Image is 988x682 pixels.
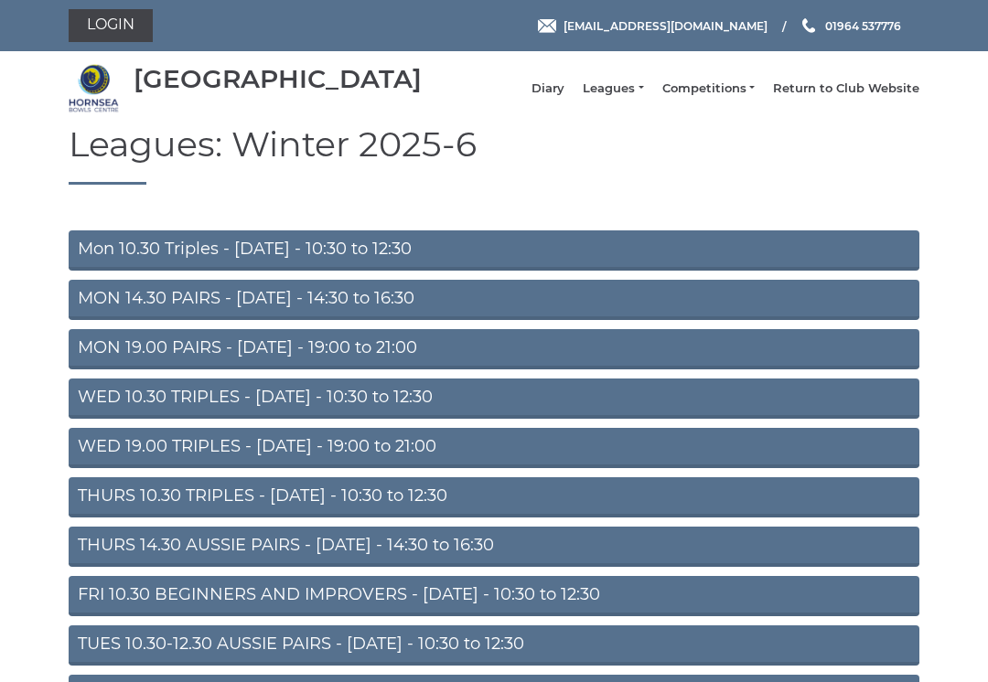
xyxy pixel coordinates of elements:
[800,17,901,35] a: Phone us 01964 537776
[69,280,919,320] a: MON 14.30 PAIRS - [DATE] - 14:30 to 16:30
[69,378,919,419] a: WED 10.30 TRIPLES - [DATE] - 10:30 to 12:30
[583,80,643,97] a: Leagues
[69,576,919,616] a: FRI 10.30 BEGINNERS AND IMPROVERS - [DATE] - 10:30 to 12:30
[69,125,919,185] h1: Leagues: Winter 2025-6
[532,80,564,97] a: Diary
[662,80,755,97] a: Competitions
[773,80,919,97] a: Return to Club Website
[69,527,919,567] a: THURS 14.30 AUSSIE PAIRS - [DATE] - 14:30 to 16:30
[69,9,153,42] a: Login
[69,428,919,468] a: WED 19.00 TRIPLES - [DATE] - 19:00 to 21:00
[69,230,919,271] a: Mon 10.30 Triples - [DATE] - 10:30 to 12:30
[69,329,919,369] a: MON 19.00 PAIRS - [DATE] - 19:00 to 21:00
[69,625,919,666] a: TUES 10.30-12.30 AUSSIE PAIRS - [DATE] - 10:30 to 12:30
[69,477,919,517] a: THURS 10.30 TRIPLES - [DATE] - 10:30 to 12:30
[538,17,768,35] a: Email [EMAIL_ADDRESS][DOMAIN_NAME]
[538,19,556,33] img: Email
[564,18,768,32] span: [EMAIL_ADDRESS][DOMAIN_NAME]
[134,65,422,93] div: [GEOGRAPHIC_DATA]
[802,18,815,33] img: Phone us
[69,63,119,113] img: Hornsea Bowls Centre
[825,18,901,32] span: 01964 537776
